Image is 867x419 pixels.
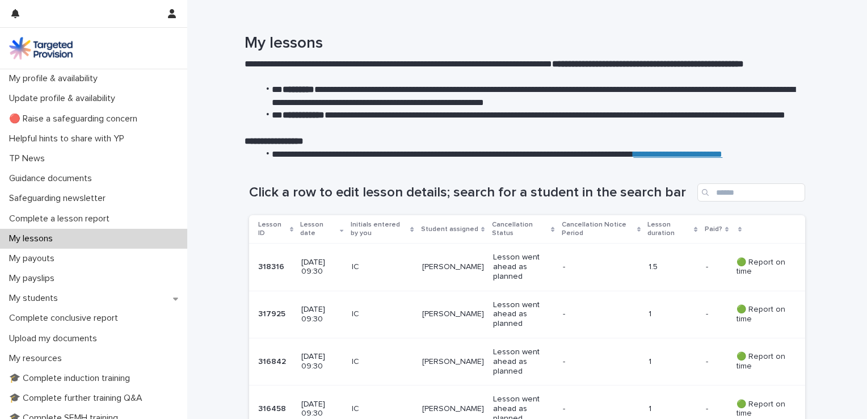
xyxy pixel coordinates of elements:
p: 318316 [258,260,287,272]
p: [DATE] 09:30 [301,258,342,277]
p: Upload my documents [5,333,106,344]
p: My resources [5,353,71,364]
p: Helpful hints to share with YP [5,133,133,144]
p: IC [352,357,413,367]
p: Complete a lesson report [5,213,119,224]
p: - [706,402,710,414]
p: [PERSON_NAME] [422,262,484,272]
p: Update profile & availability [5,93,124,104]
p: 317925 [258,307,288,319]
p: - [706,355,710,367]
p: 🟢 Report on time [736,258,787,277]
p: Lesson went ahead as planned [493,347,554,376]
p: Safeguarding newsletter [5,193,115,204]
p: 1 [649,404,697,414]
p: 316458 [258,402,288,414]
p: - [563,404,626,414]
p: 1 [649,357,697,367]
p: IC [352,309,413,319]
p: 🟢 Report on time [736,352,787,371]
p: - [563,357,626,367]
p: Lesson duration [647,219,692,240]
p: Lesson ID [258,219,287,240]
p: - [706,260,710,272]
p: IC [352,404,413,414]
p: 🟢 Report on time [736,400,787,419]
p: [PERSON_NAME] [422,404,484,414]
p: Lesson went ahead as planned [493,253,554,281]
p: 🔴 Raise a safeguarding concern [5,114,146,124]
p: Cancellation Status [492,219,549,240]
h1: My lessons [245,34,801,53]
p: Initials entered by you [351,219,408,240]
p: [DATE] 09:30 [301,305,342,324]
p: 🎓 Complete induction training [5,373,139,384]
p: My students [5,293,67,304]
p: My lessons [5,233,62,244]
p: TP News [5,153,54,164]
p: [PERSON_NAME] [422,357,484,367]
p: Cancellation Notice Period [562,219,634,240]
p: Student assigned [421,223,478,236]
p: My payslips [5,273,64,284]
tr: 316842316842 [DATE] 09:30IC[PERSON_NAME]Lesson went ahead as planned-1-- 🟢 Report on time [249,338,805,385]
p: [PERSON_NAME] [422,309,484,319]
h1: Click a row to edit lesson details; search for a student in the search bar [249,185,693,201]
p: My profile & availability [5,73,107,84]
p: Complete conclusive report [5,313,127,324]
p: - [563,309,626,319]
p: Lesson date [300,219,337,240]
p: 🟢 Report on time [736,305,787,324]
p: [DATE] 09:30 [301,400,342,419]
p: 1 [649,309,697,319]
p: 🎓 Complete further training Q&A [5,393,151,404]
p: 1.5 [649,262,697,272]
p: - [706,307,710,319]
input: Search [697,183,805,202]
p: Lesson went ahead as planned [493,300,554,329]
img: M5nRWzHhSzIhMunXDL62 [9,37,73,60]
p: IC [352,262,413,272]
p: Paid? [705,223,722,236]
tr: 318316318316 [DATE] 09:30IC[PERSON_NAME]Lesson went ahead as planned-1.5-- 🟢 Report on time [249,244,805,291]
tr: 317925317925 [DATE] 09:30IC[PERSON_NAME]Lesson went ahead as planned-1-- 🟢 Report on time [249,291,805,338]
p: [DATE] 09:30 [301,352,342,371]
p: 316842 [258,355,288,367]
p: - [563,262,626,272]
p: Guidance documents [5,173,101,184]
p: My payouts [5,253,64,264]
